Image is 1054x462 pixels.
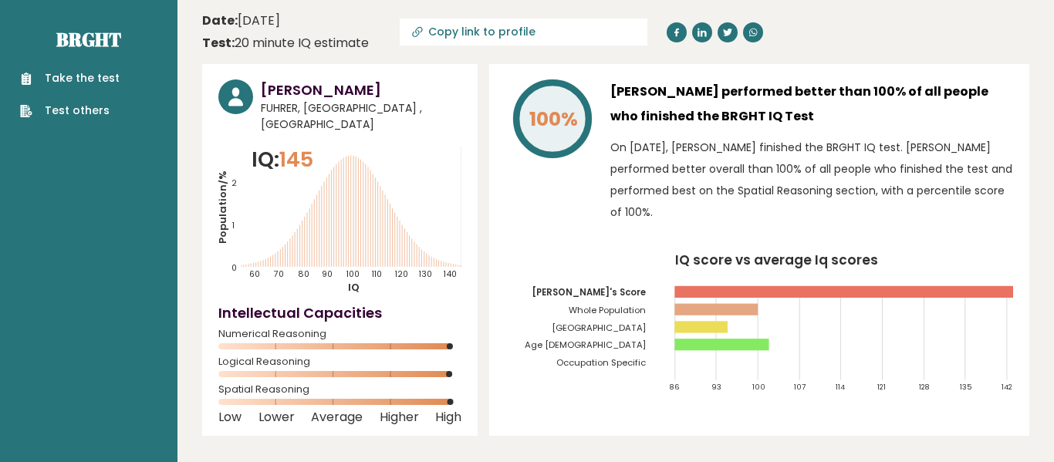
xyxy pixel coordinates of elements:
span: FUHRER, [GEOGRAPHIC_DATA] , [GEOGRAPHIC_DATA] [261,100,461,133]
b: Date: [202,12,238,29]
span: Average [311,414,363,420]
p: IQ: [252,144,313,175]
a: Brght [56,27,121,52]
a: Take the test [20,70,120,86]
a: Test others [20,103,120,119]
p: On [DATE], [PERSON_NAME] finished the BRGHT IQ test. [PERSON_NAME] performed better overall than ... [610,137,1013,223]
tspan: 140 [443,268,457,280]
tspan: [PERSON_NAME]'s Score [532,286,646,298]
tspan: Occupation Specific [556,356,646,369]
span: Logical Reasoning [218,359,461,365]
h3: [PERSON_NAME] performed better than 100% of all people who finished the BRGHT IQ Test [610,79,1013,129]
tspan: 80 [298,268,309,280]
tspan: 114 [836,382,845,392]
tspan: 2 [231,178,237,190]
tspan: 128 [919,382,930,392]
span: Low [218,414,242,420]
b: Test: [202,34,235,52]
div: 20 minute IQ estimate [202,34,369,52]
tspan: 93 [711,382,721,392]
time: [DATE] [202,12,280,30]
span: Higher [380,414,419,420]
tspan: 142 [1002,382,1012,392]
tspan: 90 [322,268,333,280]
tspan: [GEOGRAPHIC_DATA] [552,322,646,334]
tspan: 70 [273,268,284,280]
tspan: 100% [529,106,578,133]
h3: [PERSON_NAME] [261,79,461,100]
tspan: Whole Population [569,304,646,316]
tspan: 86 [670,382,680,392]
tspan: 60 [249,268,260,280]
tspan: 110 [371,268,382,280]
span: Lower [258,414,295,420]
span: Numerical Reasoning [218,331,461,337]
tspan: 120 [394,268,408,280]
tspan: 107 [794,382,806,392]
span: 145 [279,145,313,174]
tspan: Population/% [215,170,230,244]
tspan: 100 [346,268,360,280]
span: High [435,414,461,420]
h4: Intellectual Capacities [218,302,461,323]
tspan: Age [DEMOGRAPHIC_DATA] [525,339,646,351]
tspan: IQ score vs average Iq scores [676,251,879,269]
tspan: 1 [231,220,235,231]
tspan: IQ [349,280,360,295]
tspan: 135 [960,382,972,392]
tspan: 130 [418,268,432,280]
tspan: 0 [231,262,237,274]
tspan: 100 [753,382,766,392]
tspan: 121 [877,382,886,392]
span: Spatial Reasoning [218,386,461,393]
